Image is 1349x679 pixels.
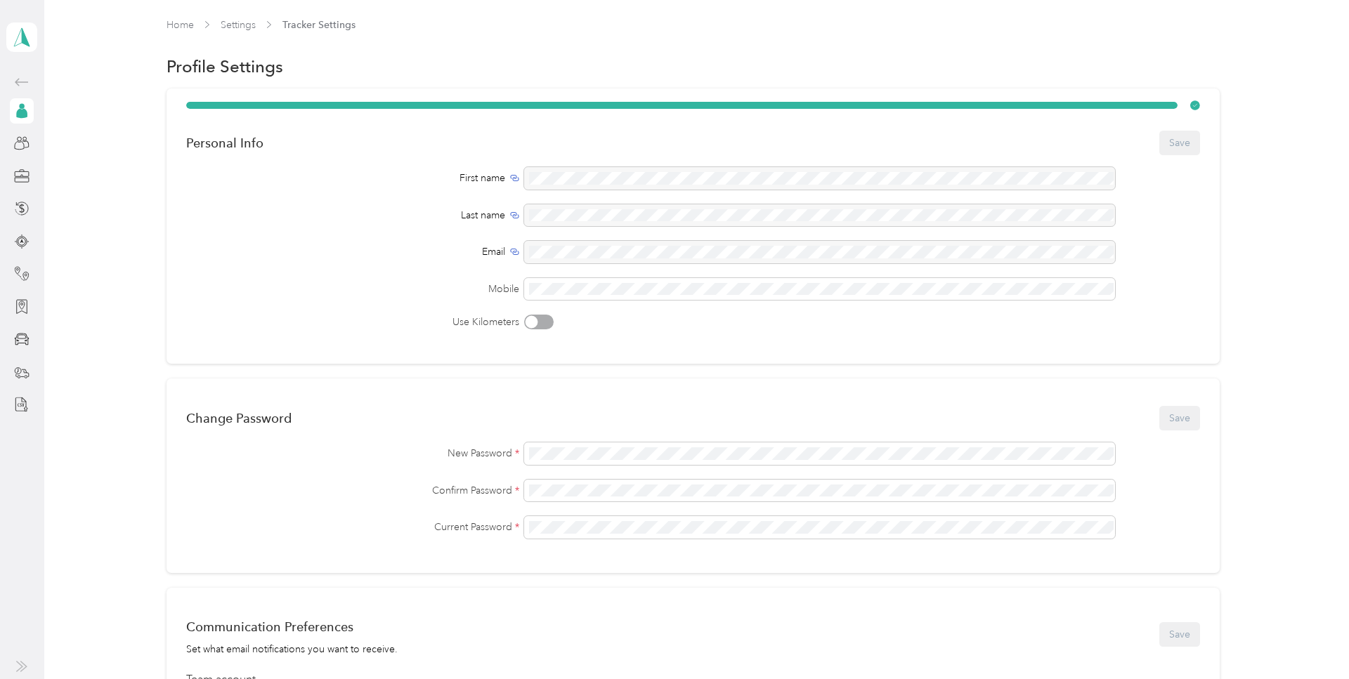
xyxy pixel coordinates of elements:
[186,483,519,498] label: Confirm Password
[186,411,292,426] div: Change Password
[1270,600,1349,679] iframe: Everlance-gr Chat Button Frame
[221,19,256,31] a: Settings
[186,619,398,634] div: Communication Preferences
[186,315,519,329] label: Use Kilometers
[186,642,398,657] div: Set what email notifications you want to receive.
[186,520,519,534] label: Current Password
[167,19,194,31] a: Home
[282,18,356,32] span: Tracker Settings
[186,282,519,296] label: Mobile
[460,171,505,185] span: First name
[482,244,505,259] span: Email
[186,136,263,150] div: Personal Info
[461,208,505,223] span: Last name
[186,446,519,461] label: New Password
[167,59,283,74] h1: Profile Settings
